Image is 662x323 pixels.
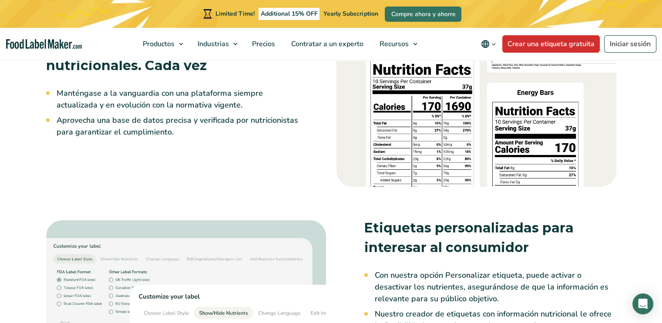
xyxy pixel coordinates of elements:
[244,28,281,60] a: Precios
[377,39,410,49] span: Recursos
[632,293,653,314] div: Open Intercom Messenger
[140,39,175,49] span: Productos
[475,35,502,53] button: Change language
[283,28,370,60] a: Contratar a un experto
[6,39,82,49] a: Food Label Maker homepage
[57,114,298,138] li: Aprovecha una base de datos precisa y verificada por nutricionistas para garantizar el cumplimiento.
[364,218,616,257] h3: Etiquetas personalizadas para interesar al consumidor
[190,28,242,60] a: Industrias
[135,28,188,60] a: Productos
[259,8,320,20] span: Additional 15% OFF
[57,87,298,111] li: Manténgase a la vanguardia con una plataforma siempre actualizada y en evolución con la normativa...
[502,35,600,53] a: Crear una etiqueta gratuita
[604,35,656,53] a: Iniciar sesión
[372,28,422,60] a: Recursos
[375,269,616,305] li: Con nuestra opción Personalizar etiqueta, puede activar o desactivar los nutrientes, asegurándose...
[195,39,230,49] span: Industrias
[249,39,276,49] span: Precios
[385,7,461,22] a: Compre ahora y ahorre
[323,10,378,18] span: Yearly Subscription
[215,10,255,18] span: Limited Time!
[289,39,364,49] span: Contratar a un experto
